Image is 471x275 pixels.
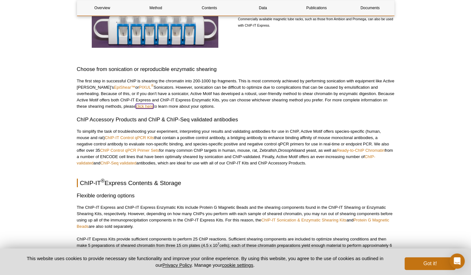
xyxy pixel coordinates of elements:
h2: ChIP-IT Express Contents & Storage [77,179,394,187]
button: Got it! [405,257,455,270]
a: Method [131,0,181,16]
a: Documents [345,0,395,16]
a: Ready-to-ChIP Chromatin [337,148,384,153]
p: The first step in successful ChIP is shearing the chromatin into 200-1000 bp fragments. This is m... [77,78,394,110]
sup: ® [101,178,105,184]
span: Commercially available magnetic tube racks, such as those from Ambion and Promega, can also be us... [238,11,393,27]
a: Data [238,0,288,16]
a: click here [136,104,153,109]
a: EpiShear™ [114,85,135,90]
h3: Flexible ordering options [77,192,394,200]
a: PIXUL® [139,85,153,90]
a: ChIP-IT Control qPCR Kits [105,135,154,140]
a: Privacy Policy [162,262,191,268]
div: Open Intercom Messenger [449,253,465,269]
h3: Choose from sonication or reproducible enzymatic shearing [77,66,394,73]
sup: ® [151,84,153,87]
a: Publications [291,0,342,16]
h3: ChIP Accessory Products and ChIP & ChIP-Seq validated antibodies [77,116,394,124]
p: The ChIP-IT Express and ChIP-IT Express Enzymatic Kits include Protein G Magnetic Beads and the s... [77,204,394,230]
p: To simplify the task of troubleshooting your experiment, interpreting your results and validating... [77,128,394,166]
a: Overview [77,0,127,16]
p: ChIP-IT Express Kits provide sufficient components to perform 25 ChIP reactions. Sufficient shear... [77,236,394,261]
i: Drosophila [278,148,298,153]
a: Contents [184,0,234,16]
a: ChIP-Seq validated [100,161,136,165]
button: cookie settings [222,262,253,268]
sup: 7 [217,242,219,246]
a: ChIP-IT Sonication & Enzymatic Shearing Kits [261,218,347,222]
p: This website uses cookies to provide necessary site functionality and improve your online experie... [16,255,394,268]
a: ChIP Control qPCR Primer Sets [100,148,159,153]
a: ChIP-validated [77,154,375,165]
